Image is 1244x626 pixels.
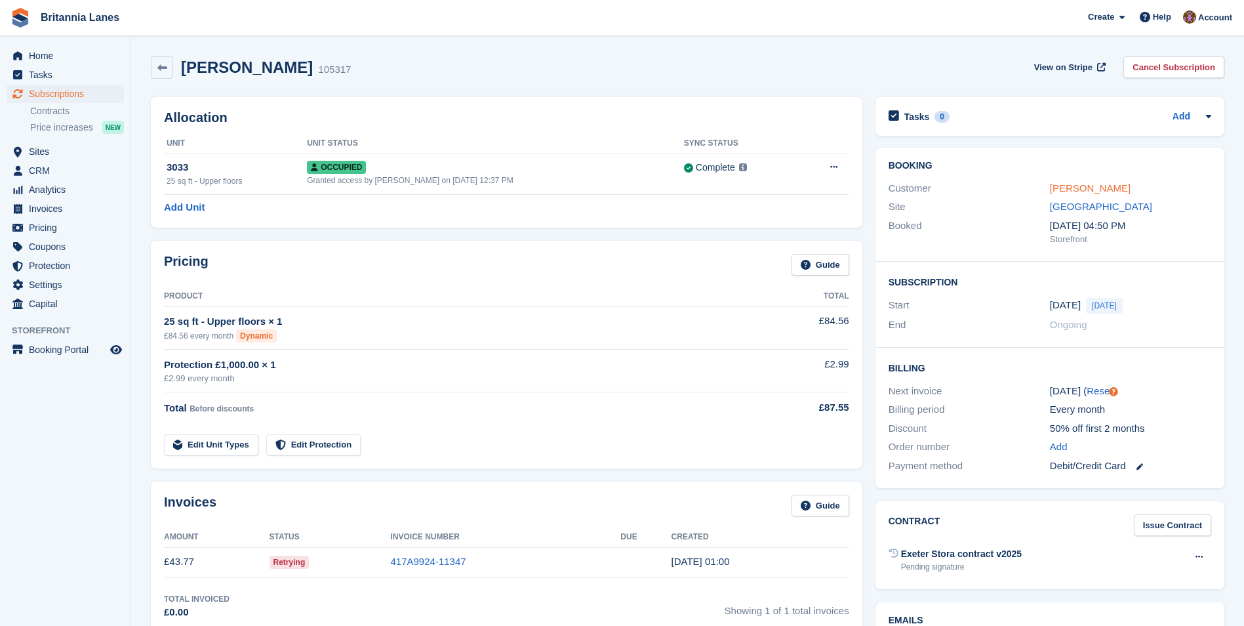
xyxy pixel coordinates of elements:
[889,219,1050,246] div: Booked
[889,181,1050,196] div: Customer
[391,527,621,548] th: Invoice Number
[889,298,1050,314] div: Start
[164,495,216,516] h2: Invoices
[29,47,108,65] span: Home
[792,495,849,516] a: Guide
[1050,421,1211,436] div: 50% off first 2 months
[7,219,124,237] a: menu
[29,238,108,256] span: Coupons
[307,161,366,174] span: Occupied
[7,341,124,359] a: menu
[29,66,108,84] span: Tasks
[29,257,108,275] span: Protection
[10,8,30,28] img: stora-icon-8386f47178a22dfd0bd8f6a31ec36ba5ce8667c1dd55bd0f319d3a0aa187defe.svg
[758,350,849,392] td: £2.99
[29,161,108,180] span: CRM
[7,238,124,256] a: menu
[318,62,351,77] div: 105317
[29,142,108,161] span: Sites
[167,175,307,187] div: 25 sq ft - Upper floors
[164,402,187,413] span: Total
[164,133,307,154] th: Unit
[901,561,1022,573] div: Pending signature
[1153,10,1171,24] span: Help
[889,161,1211,171] h2: Booking
[758,286,849,307] th: Total
[1087,385,1112,396] a: Reset
[1050,233,1211,246] div: Storefront
[1173,110,1190,125] a: Add
[164,110,849,125] h2: Allocation
[30,120,124,135] a: Price increases NEW
[307,175,684,186] div: Granted access by [PERSON_NAME] on [DATE] 12:37 PM
[164,329,758,343] div: £84.56 every month
[7,85,124,103] a: menu
[889,514,940,536] h2: Contract
[901,547,1022,561] div: Exeter Stora contract v2025
[7,180,124,199] a: menu
[270,556,310,569] span: Retrying
[1050,319,1087,330] span: Ongoing
[696,161,735,175] div: Complete
[1050,384,1211,399] div: [DATE] ( )
[307,133,684,154] th: Unit Status
[889,440,1050,455] div: Order number
[164,254,209,276] h2: Pricing
[7,199,124,218] a: menu
[164,372,758,385] div: £2.99 every month
[725,593,849,620] span: Showing 1 of 1 total invoices
[1050,402,1211,417] div: Every month
[904,111,930,123] h2: Tasks
[1088,10,1114,24] span: Create
[7,47,124,65] a: menu
[164,527,270,548] th: Amount
[108,342,124,358] a: Preview store
[792,254,849,276] a: Guide
[164,358,758,373] div: Protection £1,000.00 × 1
[1029,56,1108,78] a: View on Stripe
[164,605,230,620] div: £0.00
[1050,298,1081,313] time: 2025-09-05 00:00:00 UTC
[29,199,108,218] span: Invoices
[889,199,1050,215] div: Site
[758,306,849,349] td: £84.56
[1050,440,1068,455] a: Add
[1134,514,1211,536] a: Issue Contract
[29,85,108,103] span: Subscriptions
[620,527,671,548] th: Due
[889,459,1050,474] div: Payment method
[684,133,799,154] th: Sync Status
[181,58,313,76] h2: [PERSON_NAME]
[758,400,849,415] div: £87.55
[1183,10,1196,24] img: Andy Collier
[7,295,124,313] a: menu
[164,314,758,329] div: 25 sq ft - Upper floors × 1
[7,257,124,275] a: menu
[35,7,125,28] a: Britannia Lanes
[164,547,270,577] td: £43.77
[889,616,1211,626] h2: Emails
[1123,56,1224,78] a: Cancel Subscription
[29,276,108,294] span: Settings
[164,286,758,307] th: Product
[7,276,124,294] a: menu
[7,66,124,84] a: menu
[1198,11,1232,24] span: Account
[934,111,950,123] div: 0
[29,180,108,199] span: Analytics
[167,160,307,175] div: 3033
[12,324,130,337] span: Storefront
[266,434,361,456] a: Edit Protection
[1050,201,1152,212] a: [GEOGRAPHIC_DATA]
[30,121,93,134] span: Price increases
[164,593,230,605] div: Total Invoiced
[889,318,1050,333] div: End
[7,161,124,180] a: menu
[889,402,1050,417] div: Billing period
[889,275,1211,288] h2: Subscription
[164,200,205,215] a: Add Unit
[672,556,730,567] time: 2025-09-05 00:00:48 UTC
[1108,386,1119,398] div: Tooltip anchor
[29,295,108,313] span: Capital
[391,556,466,567] a: 417A9924-11347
